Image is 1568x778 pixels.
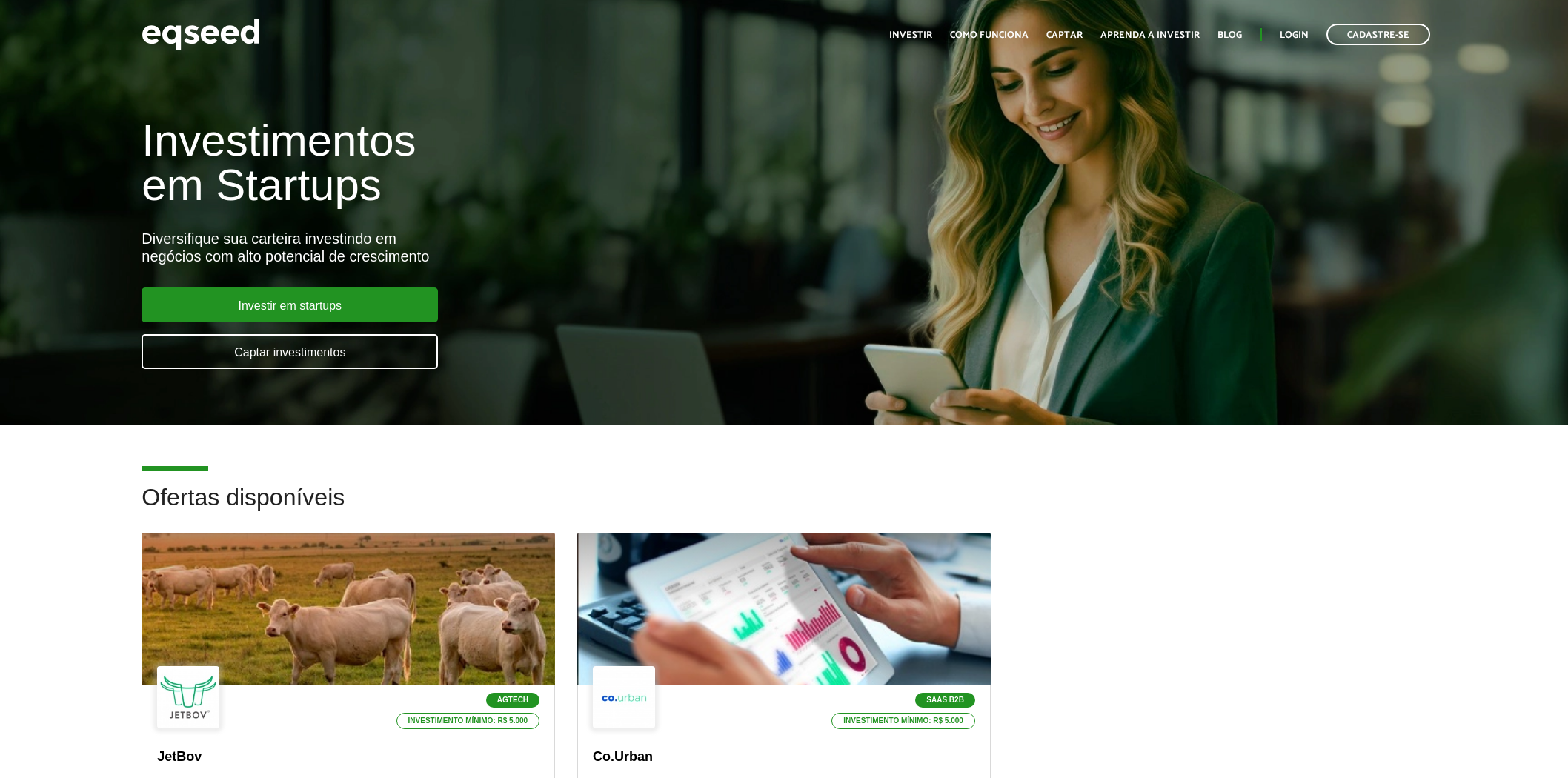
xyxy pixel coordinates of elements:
[157,749,539,765] p: JetBov
[142,287,438,322] a: Investir em startups
[889,30,932,40] a: Investir
[1280,30,1309,40] a: Login
[915,693,975,708] p: SaaS B2B
[950,30,1029,40] a: Como funciona
[1326,24,1430,45] a: Cadastre-se
[396,713,540,729] p: Investimento mínimo: R$ 5.000
[1100,30,1200,40] a: Aprenda a investir
[1217,30,1242,40] a: Blog
[142,334,438,369] a: Captar investimentos
[593,749,975,765] p: Co.Urban
[142,119,903,207] h1: Investimentos em Startups
[142,485,1426,533] h2: Ofertas disponíveis
[142,15,260,54] img: EqSeed
[486,693,539,708] p: Agtech
[1046,30,1083,40] a: Captar
[142,230,903,265] div: Diversifique sua carteira investindo em negócios com alto potencial de crescimento
[831,713,975,729] p: Investimento mínimo: R$ 5.000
